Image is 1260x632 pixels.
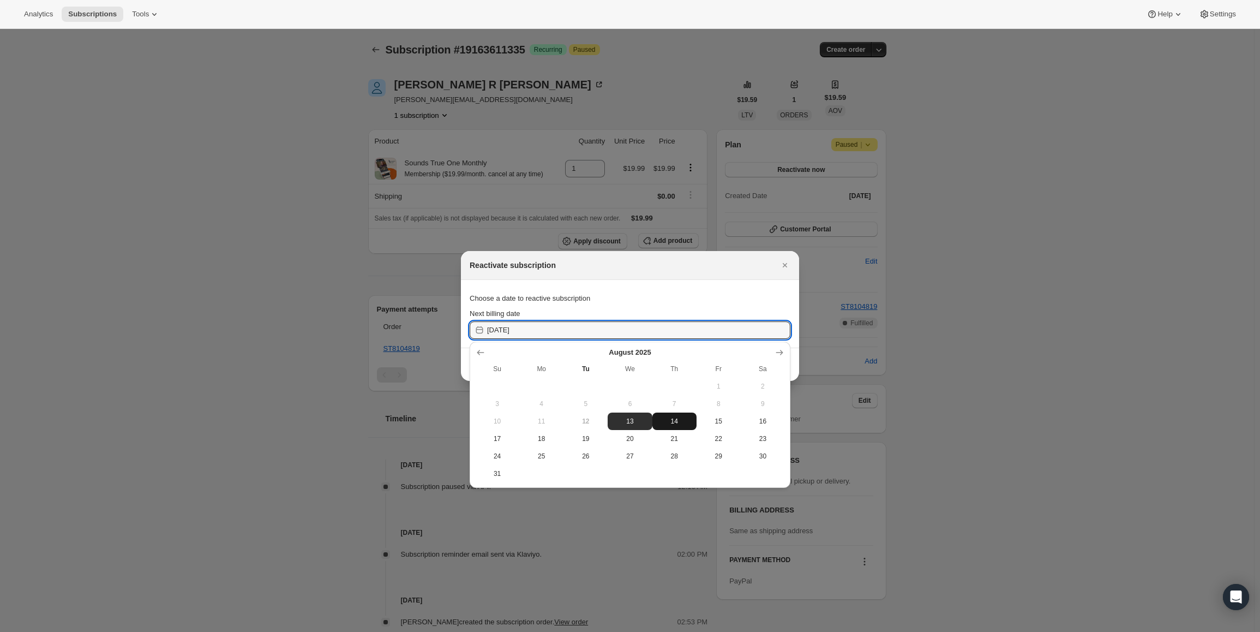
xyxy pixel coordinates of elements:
[568,452,603,461] span: 26
[125,7,166,22] button: Tools
[470,289,790,308] div: Choose a date to reactive subscription
[1157,10,1172,19] span: Help
[563,448,608,465] button: Tuesday August 26 2025
[612,400,647,408] span: 6
[479,365,515,373] span: Su
[741,430,785,448] button: Saturday August 23 2025
[741,413,785,430] button: Saturday August 16 2025
[568,417,603,426] span: 12
[657,400,692,408] span: 7
[741,378,785,395] button: Saturday August 2 2025
[777,258,793,273] button: Close
[608,448,652,465] button: Wednesday August 27 2025
[745,452,781,461] span: 30
[697,413,741,430] button: Friday August 15 2025
[741,448,785,465] button: Saturday August 30 2025
[745,365,781,373] span: Sa
[745,400,781,408] span: 9
[745,417,781,426] span: 16
[741,395,785,413] button: Saturday August 9 2025
[479,469,515,478] span: 31
[479,417,515,426] span: 10
[17,7,59,22] button: Analytics
[772,345,787,360] button: Show next month, September 2025
[741,360,785,378] th: Saturday
[657,365,692,373] span: Th
[563,360,608,378] th: Tuesday
[652,430,697,448] button: Thursday August 21 2025
[697,448,741,465] button: Friday August 29 2025
[608,413,652,430] button: Wednesday August 13 2025
[470,260,556,271] h2: Reactivate subscription
[652,360,697,378] th: Thursday
[612,417,647,426] span: 13
[524,434,559,443] span: 18
[568,400,603,408] span: 5
[745,382,781,391] span: 2
[62,7,123,22] button: Subscriptions
[657,434,692,443] span: 21
[697,430,741,448] button: Friday August 22 2025
[608,360,652,378] th: Wednesday
[1192,7,1243,22] button: Settings
[470,309,520,318] span: Next billing date
[701,400,736,408] span: 8
[479,452,515,461] span: 24
[697,360,741,378] th: Friday
[745,434,781,443] span: 23
[563,430,608,448] button: Tuesday August 19 2025
[524,417,559,426] span: 11
[652,448,697,465] button: Thursday August 28 2025
[479,400,515,408] span: 3
[657,417,692,426] span: 14
[612,452,647,461] span: 27
[608,395,652,413] button: Wednesday August 6 2025
[1140,7,1190,22] button: Help
[701,452,736,461] span: 29
[697,378,741,395] button: Friday August 1 2025
[701,417,736,426] span: 15
[519,360,563,378] th: Monday
[524,365,559,373] span: Mo
[652,395,697,413] button: Thursday August 7 2025
[1223,584,1249,610] div: Open Intercom Messenger
[519,430,563,448] button: Monday August 18 2025
[568,365,603,373] span: Tu
[475,448,519,465] button: Sunday August 24 2025
[24,10,53,19] span: Analytics
[701,434,736,443] span: 22
[475,360,519,378] th: Sunday
[568,434,603,443] span: 19
[519,413,563,430] button: Monday August 11 2025
[475,395,519,413] button: Sunday August 3 2025
[563,395,608,413] button: Tuesday August 5 2025
[612,434,647,443] span: 20
[612,365,647,373] span: We
[475,430,519,448] button: Sunday August 17 2025
[657,452,692,461] span: 28
[701,365,736,373] span: Fr
[68,10,117,19] span: Subscriptions
[479,434,515,443] span: 17
[519,448,563,465] button: Monday August 25 2025
[519,395,563,413] button: Monday August 4 2025
[524,452,559,461] span: 25
[701,382,736,391] span: 1
[132,10,149,19] span: Tools
[608,430,652,448] button: Wednesday August 20 2025
[652,413,697,430] button: Thursday August 14 2025
[473,345,488,360] button: Show previous month, July 2025
[524,400,559,408] span: 4
[1210,10,1236,19] span: Settings
[475,413,519,430] button: Sunday August 10 2025
[563,413,608,430] button: Today Tuesday August 12 2025
[475,465,519,482] button: Sunday August 31 2025
[697,395,741,413] button: Friday August 8 2025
